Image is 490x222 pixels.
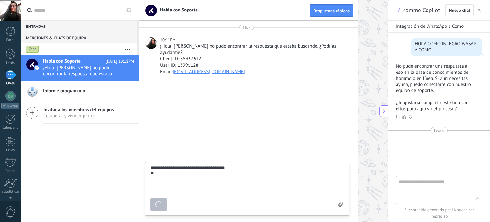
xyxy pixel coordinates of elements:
button: Nuevo chat [445,4,474,16]
span: Leads [434,127,444,134]
div: Panel [1,38,20,42]
div: User ID: 13991128 [160,62,348,69]
p: No pude encontrar una respuesta a eso en la base de conocimientos de Kommo o en línea. Si aún nec... [396,63,475,94]
span: Habla con Soporte [156,7,198,13]
div: HOLA COMO INTEGRO WASAP A COMO [415,41,479,53]
span: Informe programado [43,88,85,94]
div: 10:11PM [160,37,177,43]
span: El contenido generado por IA puede ser impreciso [396,207,482,219]
div: Correo [1,169,20,173]
span: Nuevo chat [449,8,470,12]
button: Más [121,43,134,55]
span: Judith Cruz [145,37,157,49]
span: Colaborar y vender juntos [43,113,114,119]
div: ¡Hola! [PERSON_NAME] no pudo encontrar la respuesta que estaba buscando. ¿Podrías ayudarme? [160,43,348,56]
div: Menciones & Chats de equipo [21,32,137,43]
div: Calendario [1,126,20,130]
span: Invitar a los miembros del equipos [43,107,114,113]
button: Integración de WhatsApp a Como [388,21,490,33]
span: [DATE] 10:11PM [106,58,134,65]
div: Leads [1,61,20,65]
div: Todo [26,45,39,53]
div: WhatsApp [1,103,19,109]
span: Respuestas rápidas [313,9,350,13]
button: Respuestas rápidas [310,4,353,17]
span: ¡Hola! [PERSON_NAME] no pudo encontrar la respuesta que estaba buscando. ¿Podrías ayudarme? Clien... [43,65,122,77]
div: Client ID: 35337612 [160,56,348,62]
a: Informe programado [21,81,139,102]
span: Integración de WhatsApp a Como [396,23,464,30]
div: Entradas [21,20,137,32]
span: Kommo Copilot [402,6,440,14]
div: Chats [1,81,20,86]
a: Habla con Soporte [DATE] 10:11PM ¡Hola! [PERSON_NAME] no pudo encontrar la respuesta que estaba b... [21,55,139,81]
div: Email: [160,69,348,75]
a: [EMAIL_ADDRESS][DOMAIN_NAME] [173,69,245,75]
p: ¿Te gustaría compartir este hilo con ellos para agilizar el proceso? [396,100,475,112]
div: Listas [1,148,20,152]
div: Hoy [243,25,250,30]
div: Estadísticas [1,190,20,194]
span: Habla con Soporte [43,58,81,65]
